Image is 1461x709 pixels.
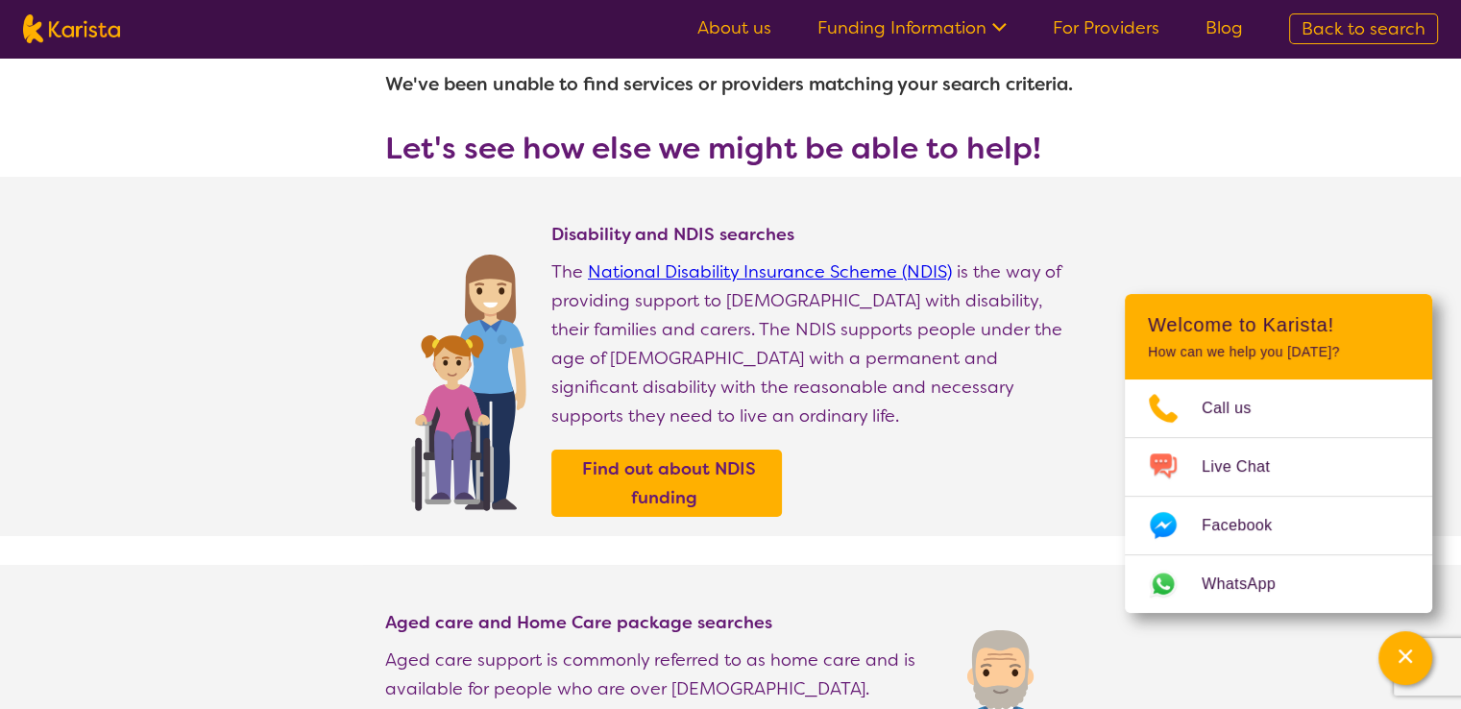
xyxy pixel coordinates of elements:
[385,611,924,634] h4: Aged care and Home Care package searches
[404,242,532,511] img: Find NDIS and Disability services and providers
[1202,570,1299,599] span: WhatsApp
[551,257,1077,430] p: The is the way of providing support to [DEMOGRAPHIC_DATA] with disability, their families and car...
[697,16,771,39] a: About us
[1148,344,1409,360] p: How can we help you [DATE]?
[1378,631,1432,685] button: Channel Menu
[582,457,756,509] b: Find out about NDIS funding
[556,454,777,512] a: Find out about NDIS funding
[1202,452,1293,481] span: Live Chat
[1053,16,1159,39] a: For Providers
[1202,511,1295,540] span: Facebook
[588,260,952,283] a: National Disability Insurance Scheme (NDIS)
[1302,17,1425,40] span: Back to search
[1148,313,1409,336] h2: Welcome to Karista!
[385,131,1077,165] h3: Let's see how else we might be able to help!
[385,61,1077,108] h1: We've been unable to find services or providers matching your search criteria.
[1125,294,1432,613] div: Channel Menu
[1202,394,1275,423] span: Call us
[817,16,1007,39] a: Funding Information
[1125,379,1432,613] ul: Choose channel
[23,14,120,43] img: Karista logo
[1125,555,1432,613] a: Web link opens in a new tab.
[551,223,1077,246] h4: Disability and NDIS searches
[1289,13,1438,44] a: Back to search
[385,646,924,703] p: Aged care support is commonly referred to as home care and is available for people who are over [...
[1205,16,1243,39] a: Blog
